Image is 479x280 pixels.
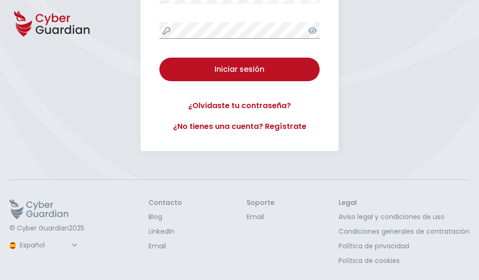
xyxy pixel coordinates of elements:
[159,121,320,132] a: ¿No tienes una cuenta? Regístrate
[159,100,320,111] a: ¿Olvidaste tu contraseña?
[339,199,470,207] h3: Legal
[247,212,274,222] a: Email
[247,199,274,207] h3: Soporte
[339,241,470,251] a: Política de privacidad
[149,227,182,237] a: LinkedIn
[339,212,470,222] a: Aviso legal y condiciones de uso
[159,58,320,81] button: Iniciar sesión
[166,64,313,75] div: Iniciar sesión
[9,224,84,233] p: © Cyber Guardian 2025
[339,227,470,237] a: Condiciones generales de contratación
[149,212,182,222] a: Blog
[339,256,470,266] a: Política de cookies
[9,242,16,249] img: region-logo
[149,241,182,251] a: Email
[149,199,182,207] h3: Contacto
